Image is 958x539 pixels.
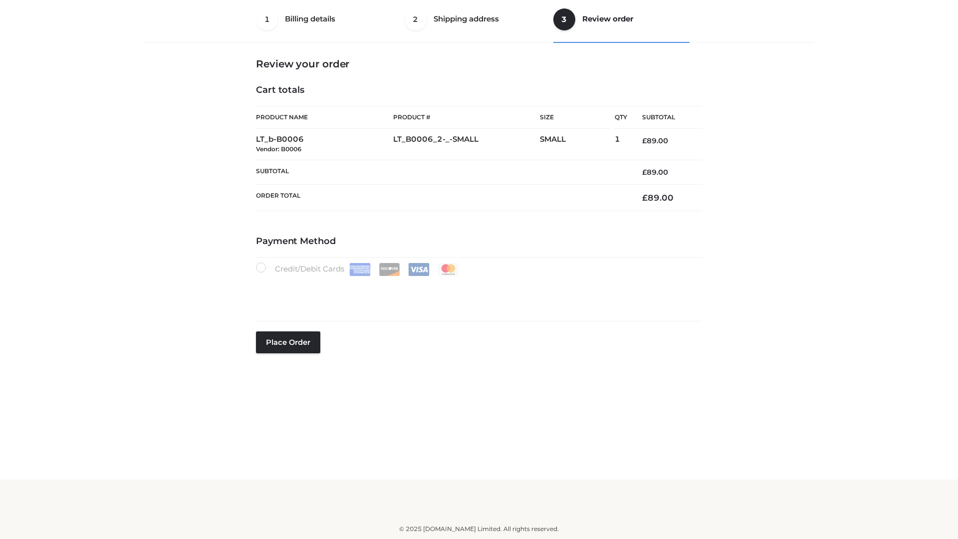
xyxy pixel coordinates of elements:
img: Amex [349,263,371,276]
span: £ [642,136,647,145]
th: Subtotal [256,160,627,184]
td: SMALL [540,129,615,160]
img: Discover [379,263,400,276]
th: Size [540,106,610,129]
th: Qty [615,106,627,129]
bdi: 89.00 [642,168,668,177]
h4: Payment Method [256,236,702,247]
bdi: 89.00 [642,136,668,145]
span: £ [642,168,647,177]
td: LT_b-B0006 [256,129,393,160]
bdi: 89.00 [642,193,674,203]
button: Place order [256,331,320,353]
small: Vendor: B0006 [256,145,301,153]
th: Product Name [256,106,393,129]
img: Visa [408,263,430,276]
iframe: Secure payment input frame [254,274,700,310]
th: Order Total [256,185,627,211]
h4: Cart totals [256,85,702,96]
img: Mastercard [438,263,459,276]
td: LT_B0006_2-_-SMALL [393,129,540,160]
div: © 2025 [DOMAIN_NAME] Limited. All rights reserved. [148,524,810,534]
h3: Review your order [256,58,702,70]
label: Credit/Debit Cards [256,263,460,276]
td: 1 [615,129,627,160]
th: Product # [393,106,540,129]
th: Subtotal [627,106,702,129]
span: £ [642,193,648,203]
